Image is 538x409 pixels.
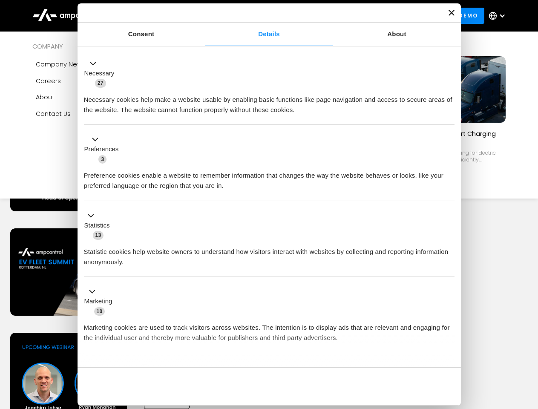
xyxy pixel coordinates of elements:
button: Okay [332,374,454,399]
div: Necessary cookies help make a website usable by enabling basic functions like page navigation and... [84,88,455,115]
button: Statistics (13) [84,210,115,240]
div: Preference cookies enable a website to remember information that changes the way the website beha... [84,164,455,191]
label: Preferences [84,144,119,154]
div: COMPANY [32,42,138,51]
button: Preferences (3) [84,135,124,164]
a: About [333,23,461,46]
span: 3 [98,155,106,164]
a: Details [205,23,333,46]
span: 13 [93,231,104,239]
div: Company news [36,60,86,69]
a: Careers [32,73,138,89]
div: Marketing cookies are used to track visitors across websites. The intention is to display ads tha... [84,316,455,343]
button: Unclassified (2) [84,363,154,373]
div: About [36,92,55,102]
a: Consent [78,23,205,46]
button: Necessary (27) [84,58,120,88]
a: Company news [32,56,138,72]
button: Marketing (10) [84,287,118,317]
label: Marketing [84,297,112,306]
a: Contact Us [32,106,138,122]
div: Statistic cookies help website owners to understand how visitors interact with websites by collec... [84,240,455,267]
label: Necessary [84,69,115,78]
div: Contact Us [36,109,71,118]
a: About [32,89,138,105]
span: 10 [94,307,105,316]
button: Close banner [449,10,455,16]
span: 2 [141,364,149,372]
div: Careers [36,76,61,86]
span: 27 [95,79,106,87]
label: Statistics [84,221,110,230]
